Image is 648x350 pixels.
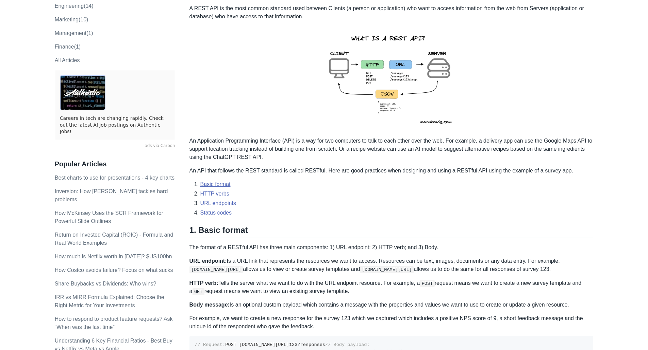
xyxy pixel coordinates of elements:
[200,200,236,206] a: URL endpoints
[189,243,594,252] p: The format of a RESTful API has three main components: 1) URL endpoint; 2) HTTP verb; and 3) Body.
[189,266,243,273] code: [DOMAIN_NAME][URL]
[55,3,94,9] a: engineering(14)
[55,281,156,287] a: Share Buybacks vs Dividends: Who wins?
[55,57,80,63] a: All Articles
[55,143,175,149] a: ads via Carbon
[317,26,466,131] img: rest-api
[55,30,93,36] a: Management(1)
[55,254,172,259] a: How much is Netflix worth in [DATE]? $US100bn
[55,210,163,224] a: How McKinsey Uses the SCR Framework for Powerful Slide Outlines
[189,4,594,21] p: A REST API is the most common standard used between Clients (a person or application) who want to...
[60,115,170,135] a: Careers in tech are changing rapidly. Check out the latest AI job postings on Authentic Jobs!
[189,225,594,238] h2: 1. Basic format
[189,302,230,308] strong: Body message:
[325,342,370,347] span: // Body payload:
[55,175,175,181] a: Best charts to use for presentations - 4 key charts
[55,44,81,50] a: Finance(1)
[189,301,594,309] p: Is an optional custom payload which contains a message with the properties and values we want to ...
[60,75,105,110] img: ads via Carbon
[189,280,218,286] strong: HTTP verb:
[55,188,168,202] a: Inversion: How [PERSON_NAME] tackles hard problems
[189,258,227,264] strong: URL endpoint:
[55,267,173,273] a: How Costco avoids failure? Focus on what sucks
[195,342,226,347] span: // Request:
[55,160,175,168] h3: Popular Articles
[55,294,164,308] a: IRR vs MIRR Formula Explained: Choose the Right Metric for Your Investments
[289,342,297,347] span: 123
[55,316,173,330] a: How to respond to product feature requests? Ask “When was the last time”
[200,181,231,187] a: Basic format
[189,167,594,175] p: An API that follows the REST standard is called RESTful. Here are good practices when designing a...
[55,17,88,22] a: marketing(10)
[200,191,229,197] a: HTTP verbs
[360,266,414,273] code: [DOMAIN_NAME][URL]
[420,280,435,287] code: POST
[55,232,173,246] a: Return on Invested Capital (ROIC) - Formula and Real World Examples
[189,314,594,331] p: For example, we want to create a new response for the survey 123 which we captured which includes...
[193,288,204,295] code: GET
[189,257,594,273] p: Is a URL link that represents the resources we want to access. Resources can be text, images, doc...
[200,210,232,216] a: Status codes
[189,279,594,296] p: Tells the server what we want to do with the URL endpoint resource. For example, a request means ...
[189,137,594,161] p: An Application Programming Interface (API) is a way for two computers to talk to each other over ...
